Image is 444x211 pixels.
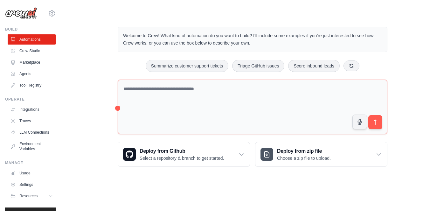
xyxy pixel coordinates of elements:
[140,147,224,155] h3: Deploy from Github
[8,191,56,201] button: Resources
[8,116,56,126] a: Traces
[8,179,56,190] a: Settings
[288,60,340,72] button: Score inbound leads
[146,60,228,72] button: Summarize customer support tickets
[8,57,56,67] a: Marketplace
[8,69,56,79] a: Agents
[8,80,56,90] a: Tool Registry
[5,160,56,165] div: Manage
[232,60,284,72] button: Triage GitHub issues
[5,7,37,19] img: Logo
[5,97,56,102] div: Operate
[123,32,382,47] p: Welcome to Crew! What kind of automation do you want to build? I'll include some examples if you'...
[5,27,56,32] div: Build
[277,147,331,155] h3: Deploy from zip file
[277,155,331,161] p: Choose a zip file to upload.
[8,127,56,137] a: LLM Connections
[140,155,224,161] p: Select a repository & branch to get started.
[8,104,56,115] a: Integrations
[19,193,38,199] span: Resources
[8,168,56,178] a: Usage
[8,34,56,45] a: Automations
[8,139,56,154] a: Environment Variables
[8,46,56,56] a: Crew Studio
